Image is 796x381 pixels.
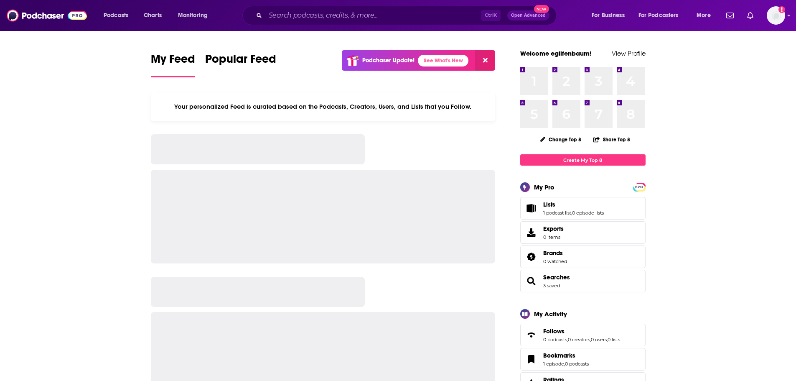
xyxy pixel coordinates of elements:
a: Brands [523,251,540,263]
a: 1 podcast list [543,210,571,216]
a: Follows [543,327,620,335]
a: 0 creators [568,337,590,343]
a: Brands [543,249,567,257]
a: 0 users [591,337,607,343]
span: For Business [592,10,625,21]
a: Welcome egilfenbaum! [520,49,592,57]
a: See What's New [418,55,468,66]
span: Searches [520,270,646,292]
span: Open Advanced [511,13,546,18]
button: Share Top 8 [593,131,631,148]
a: Create My Top 8 [520,154,646,166]
a: Lists [523,202,540,214]
span: Lists [520,197,646,220]
button: open menu [172,9,219,22]
a: Charts [138,9,167,22]
a: Show notifications dropdown [723,8,737,23]
a: Popular Feed [205,52,276,77]
a: My Feed [151,52,195,77]
span: Monitoring [178,10,208,21]
span: Logged in as egilfenbaum [767,6,785,25]
button: Show profile menu [767,6,785,25]
span: , [607,337,608,343]
button: open menu [586,9,635,22]
span: Popular Feed [205,52,276,71]
div: My Activity [534,310,567,318]
a: 0 podcasts [565,361,589,367]
input: Search podcasts, credits, & more... [265,9,481,22]
span: Exports [543,225,564,233]
button: open menu [98,9,139,22]
button: Open AdvancedNew [507,10,549,20]
a: Bookmarks [523,353,540,365]
span: Ctrl K [481,10,501,21]
a: Follows [523,329,540,341]
a: Show notifications dropdown [744,8,757,23]
a: 0 podcasts [543,337,567,343]
svg: Add a profile image [778,6,785,13]
span: , [590,337,591,343]
a: 1 episode [543,361,564,367]
img: Podchaser - Follow, Share and Rate Podcasts [7,8,87,23]
span: Brands [520,245,646,268]
span: Podcasts [104,10,128,21]
a: PRO [634,184,644,190]
a: 0 watched [543,258,567,264]
span: Charts [144,10,162,21]
a: Searches [543,274,570,281]
a: View Profile [612,49,646,57]
span: For Podcasters [638,10,679,21]
a: 0 episode lists [572,210,604,216]
button: Change Top 8 [535,134,587,145]
a: Searches [523,275,540,287]
span: , [571,210,572,216]
a: Lists [543,201,604,208]
span: Bookmarks [520,348,646,371]
a: Bookmarks [543,352,589,359]
button: open menu [691,9,721,22]
p: Podchaser Update! [362,57,415,64]
span: New [534,5,549,13]
span: Exports [523,227,540,238]
span: PRO [634,184,644,190]
span: Brands [543,249,563,257]
span: Lists [543,201,555,208]
span: Follows [520,324,646,346]
a: 0 lists [608,337,620,343]
span: Follows [543,327,565,335]
div: Search podcasts, credits, & more... [250,6,565,25]
button: open menu [633,9,691,22]
span: Bookmarks [543,352,575,359]
div: Your personalized Feed is curated based on the Podcasts, Creators, Users, and Lists that you Follow. [151,92,496,121]
img: User Profile [767,6,785,25]
span: 0 items [543,234,564,240]
span: , [564,361,565,367]
a: 3 saved [543,283,560,289]
div: My Pro [534,183,554,191]
a: Exports [520,221,646,244]
span: , [567,337,568,343]
span: My Feed [151,52,195,71]
span: More [697,10,711,21]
